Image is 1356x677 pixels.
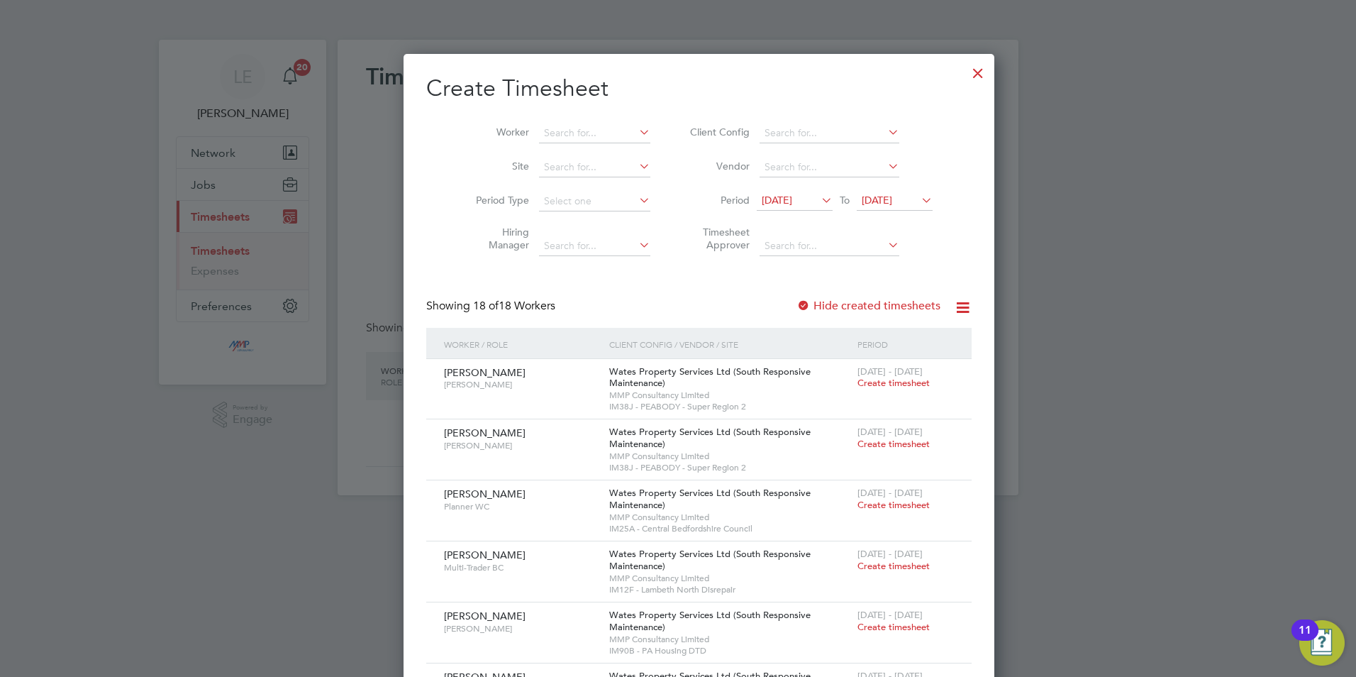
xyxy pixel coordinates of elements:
[444,379,599,390] span: [PERSON_NAME]
[539,158,650,177] input: Search for...
[609,401,850,412] span: IM38J - PEABODY - Super Region 2
[609,548,811,572] span: Wates Property Services Ltd (South Responsive Maintenance)
[426,299,558,314] div: Showing
[444,562,599,573] span: Multi-Trader BC
[857,426,923,438] span: [DATE] - [DATE]
[444,623,599,634] span: [PERSON_NAME]
[465,226,529,251] label: Hiring Manager
[862,194,892,207] span: [DATE]
[609,584,850,595] span: IM12F - Lambeth North Disrepair
[857,365,923,378] span: [DATE] - [DATE]
[857,377,930,389] span: Create timesheet
[444,440,599,451] span: [PERSON_NAME]
[539,236,650,256] input: Search for...
[857,499,930,511] span: Create timesheet
[686,194,750,207] label: Period
[539,123,650,143] input: Search for...
[440,328,606,360] div: Worker / Role
[444,549,526,561] span: [PERSON_NAME]
[857,609,923,621] span: [DATE] - [DATE]
[609,645,850,656] span: IM90B - PA Housing DTD
[686,226,750,251] label: Timesheet Approver
[609,523,850,534] span: IM25A - Central Bedfordshire Council
[444,366,526,379] span: [PERSON_NAME]
[539,192,650,211] input: Select one
[465,194,529,207] label: Period Type
[1299,620,1345,666] button: Open Resource Center, 11 new notifications
[857,487,923,499] span: [DATE] - [DATE]
[606,328,854,360] div: Client Config / Vendor / Site
[762,194,792,207] span: [DATE]
[444,488,526,500] span: [PERSON_NAME]
[473,299,499,313] span: 18 of
[444,501,599,512] span: Planner WC
[465,160,529,172] label: Site
[609,487,811,511] span: Wates Property Services Ltd (South Responsive Maintenance)
[1299,630,1311,649] div: 11
[473,299,555,313] span: 18 Workers
[760,158,899,177] input: Search for...
[686,126,750,138] label: Client Config
[444,610,526,622] span: [PERSON_NAME]
[857,548,923,560] span: [DATE] - [DATE]
[609,462,850,473] span: IM38J - PEABODY - Super Region 2
[609,390,850,401] span: MMP Consultancy Limited
[609,634,850,645] span: MMP Consultancy Limited
[609,512,850,523] span: MMP Consultancy Limited
[609,609,811,633] span: Wates Property Services Ltd (South Responsive Maintenance)
[465,126,529,138] label: Worker
[857,621,930,633] span: Create timesheet
[426,74,972,104] h2: Create Timesheet
[835,191,854,209] span: To
[857,438,930,450] span: Create timesheet
[854,328,957,360] div: Period
[444,426,526,439] span: [PERSON_NAME]
[609,426,811,450] span: Wates Property Services Ltd (South Responsive Maintenance)
[609,365,811,390] span: Wates Property Services Ltd (South Responsive Maintenance)
[796,299,940,313] label: Hide created timesheets
[609,451,850,462] span: MMP Consultancy Limited
[857,560,930,572] span: Create timesheet
[760,123,899,143] input: Search for...
[686,160,750,172] label: Vendor
[760,236,899,256] input: Search for...
[609,573,850,584] span: MMP Consultancy Limited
